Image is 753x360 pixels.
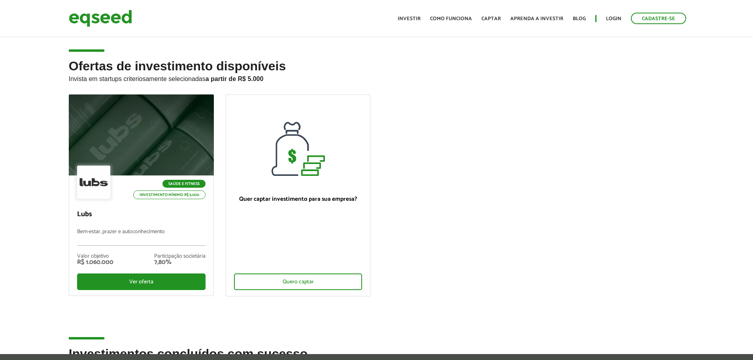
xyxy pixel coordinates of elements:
[206,75,264,82] strong: a partir de R$ 5.000
[77,210,206,219] p: Lubs
[77,254,113,259] div: Valor objetivo
[77,259,113,266] div: R$ 1.060.000
[510,16,563,21] a: Aprenda a investir
[69,8,132,29] img: EqSeed
[69,73,685,83] p: Invista em startups criteriosamente selecionadas
[606,16,621,21] a: Login
[573,16,586,21] a: Blog
[154,259,206,266] div: 7,80%
[69,94,214,296] a: Saúde e Fitness Investimento mínimo: R$ 5.000 Lubs Bem-estar, prazer e autoconhecimento Valor obj...
[162,180,206,188] p: Saúde e Fitness
[154,254,206,259] div: Participação societária
[69,59,685,94] h2: Ofertas de investimento disponíveis
[430,16,472,21] a: Como funciona
[234,273,362,290] div: Quero captar
[77,229,206,246] p: Bem-estar, prazer e autoconhecimento
[481,16,501,21] a: Captar
[77,273,206,290] div: Ver oferta
[234,196,362,203] p: Quer captar investimento para sua empresa?
[631,13,686,24] a: Cadastre-se
[398,16,421,21] a: Investir
[226,94,371,296] a: Quer captar investimento para sua empresa? Quero captar
[133,190,206,199] p: Investimento mínimo: R$ 5.000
